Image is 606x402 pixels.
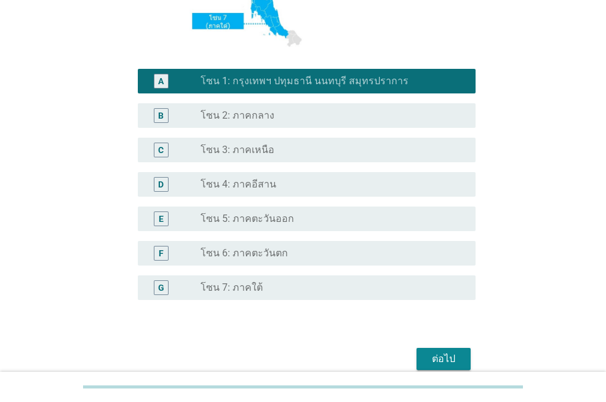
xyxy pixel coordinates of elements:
div: B [158,109,164,122]
div: E [159,213,164,226]
label: โซน 3: ภาคเหนือ [201,144,274,156]
label: โซน 2: ภาคกลาง [201,109,274,122]
label: โซน 6: ภาคตะวันตก [201,247,288,259]
div: D [158,178,164,191]
div: C [158,144,164,157]
label: โซน 5: ภาคตะวันออก [201,213,294,225]
label: โซน 1: กรุงเทพฯ ปทุมธานี นนทบุรี สมุทรปราการ [201,75,409,87]
div: A [158,75,164,88]
div: ต่อไป [426,352,461,366]
button: ต่อไป [417,348,471,370]
label: โซน 4: ภาคอีสาน [201,178,276,191]
div: G [158,282,164,294]
label: โซน 7: ภาคใต้ [201,282,263,294]
div: F [159,247,164,260]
